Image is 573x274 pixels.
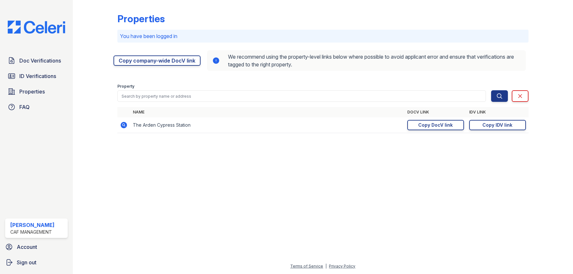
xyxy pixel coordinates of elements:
[10,221,54,229] div: [PERSON_NAME]
[130,107,405,117] th: Name
[19,57,61,64] span: Doc Verifications
[17,259,36,266] span: Sign out
[120,32,526,40] p: You have been logged in
[407,120,464,130] a: Copy DocV link
[5,54,68,67] a: Doc Verifications
[467,107,529,117] th: IDV Link
[19,88,45,95] span: Properties
[5,85,68,98] a: Properties
[19,103,30,111] span: FAQ
[418,122,453,128] div: Copy DocV link
[130,117,405,133] td: The Arden Cypress Station
[117,13,165,24] div: Properties
[19,72,56,80] span: ID Verifications
[5,101,68,113] a: FAQ
[329,264,355,269] a: Privacy Policy
[405,107,467,117] th: DocV Link
[207,50,526,71] div: We recommend using the property-level links below where possible to avoid applicant error and ens...
[469,120,526,130] a: Copy IDV link
[17,243,37,251] span: Account
[10,229,54,235] div: CAF Management
[482,122,512,128] div: Copy IDV link
[290,264,323,269] a: Terms of Service
[3,21,70,34] img: CE_Logo_Blue-a8612792a0a2168367f1c8372b55b34899dd931a85d93a1a3d3e32e68fde9ad4.png
[114,55,201,66] a: Copy company-wide DocV link
[3,240,70,253] a: Account
[3,256,70,269] a: Sign out
[5,70,68,83] a: ID Verifications
[325,264,327,269] div: |
[117,90,486,102] input: Search by property name or address
[117,84,134,89] label: Property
